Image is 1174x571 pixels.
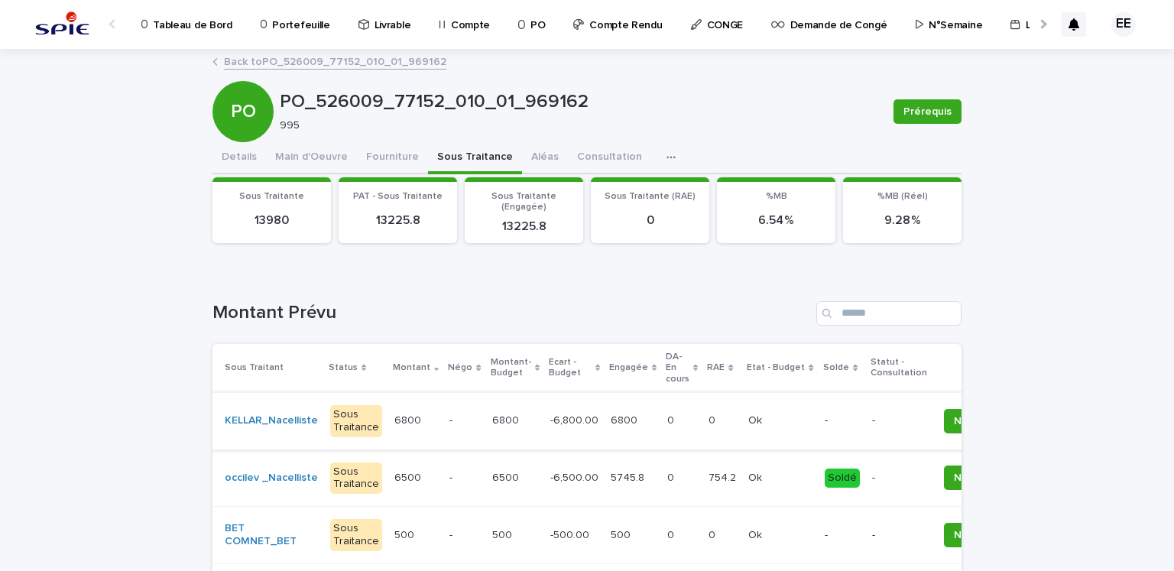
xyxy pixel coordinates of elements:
[348,213,448,228] p: 13225.8
[549,354,592,382] p: Ecart - Budget
[225,522,318,548] a: BET COMNET_BET
[748,411,765,427] p: Ok
[954,470,981,485] span: Négo
[944,409,991,433] button: Négo
[394,411,424,427] p: 6800
[893,99,962,124] button: Prérequis
[550,526,592,542] p: -500.00
[611,469,647,485] p: 5745.8
[492,411,522,427] p: 6800
[709,526,718,542] p: 0
[667,469,677,485] p: 0
[666,349,689,388] p: DA-En cours
[954,414,981,429] span: Négo
[825,414,860,427] p: -
[225,414,318,427] a: KELLAR_Nacelliste
[707,359,725,376] p: RAE
[492,469,522,485] p: 6500
[550,411,602,427] p: -6,800.00
[212,142,266,174] button: Details
[872,529,926,542] p: -
[609,359,648,376] p: Engagée
[954,527,981,543] span: Négo
[852,213,952,228] p: 9.28 %
[394,469,424,485] p: 6500
[212,302,810,324] h1: Montant Prévu
[825,469,860,488] div: Soldé
[726,213,826,228] p: 6.54 %
[394,526,417,542] p: 500
[816,301,962,326] input: Search
[449,529,479,542] p: -
[353,192,443,201] span: PAT - Sous Traitante
[492,526,515,542] p: 500
[428,142,522,174] button: Sous Traitance
[491,354,531,382] p: Montant-Budget
[225,359,284,376] p: Sous Traitant
[224,52,446,70] a: Back toPO_526009_77152_010_01_969162
[568,142,651,174] button: Consultation
[330,462,382,495] div: Sous Traitance
[449,414,479,427] p: -
[212,449,1105,507] tr: occilev _Nacelliste Sous Traitance65006500 -65006500 -6,500.00-6,500.00 5745.85745.8 00 754.2754....
[212,507,1105,564] tr: BET COMNET_BET Sous Traitance500500 -500500 -500.00-500.00 500500 00 00 OkOk --NégoEditer
[667,411,677,427] p: 0
[448,359,472,376] p: Négo
[709,469,739,485] p: 754.2
[266,142,357,174] button: Main d'Oeuvre
[823,359,849,376] p: Solde
[667,526,677,542] p: 0
[280,119,875,132] p: 995
[748,469,765,485] p: Ok
[225,472,318,485] a: occilev _Nacelliste
[280,91,881,113] p: PO_526009_77152_010_01_969162
[611,411,641,427] p: 6800
[330,519,382,551] div: Sous Traitance
[605,192,696,201] span: Sous Traitante (RAE)
[611,526,634,542] p: 500
[877,192,928,201] span: %MB (Réel)
[31,9,94,40] img: svstPd6MQfCT1uX1QGkG
[522,142,568,174] button: Aléas
[474,219,574,234] p: 13225.8
[766,192,787,201] span: %MB
[872,472,926,485] p: -
[329,359,358,376] p: Status
[748,526,765,542] p: Ok
[872,414,926,427] p: -
[491,192,556,212] span: Sous Traitante (Engagée)
[871,354,927,382] p: Statut - Consultation
[393,359,430,376] p: Montant
[747,359,805,376] p: Etat - Budget
[550,469,602,485] p: -6,500.00
[357,142,428,174] button: Fourniture
[709,411,718,427] p: 0
[825,529,860,542] p: -
[1111,12,1136,37] div: EE
[944,523,991,547] button: Négo
[212,39,274,122] div: PO
[222,213,322,228] p: 13980
[449,472,479,485] p: -
[600,213,700,228] p: 0
[239,192,304,201] span: Sous Traitante
[944,466,991,490] button: Négo
[903,104,952,119] span: Prérequis
[330,405,382,437] div: Sous Traitance
[212,392,1105,449] tr: KELLAR_Nacelliste Sous Traitance68006800 -68006800 -6,800.00-6,800.00 68006800 00 00 OkOk --NégoE...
